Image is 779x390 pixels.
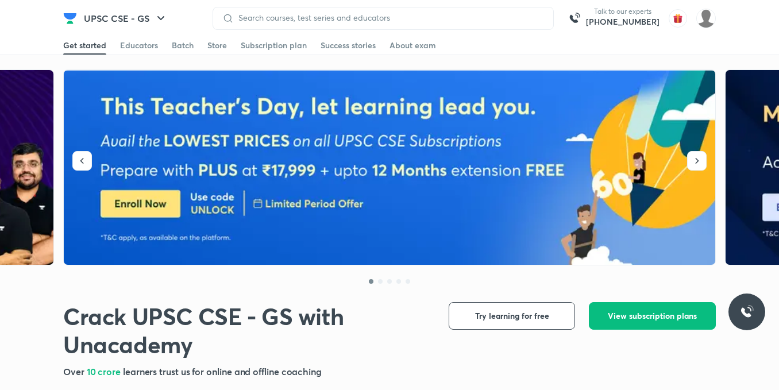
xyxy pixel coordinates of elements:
[207,36,227,55] a: Store
[172,36,194,55] a: Batch
[120,36,158,55] a: Educators
[696,9,716,28] img: Komal
[63,36,106,55] a: Get started
[87,365,123,377] span: 10 crore
[63,40,106,51] div: Get started
[207,40,227,51] div: Store
[321,40,376,51] div: Success stories
[389,36,436,55] a: About exam
[63,11,77,25] img: Company Logo
[120,40,158,51] div: Educators
[77,7,175,30] button: UPSC CSE - GS
[234,13,544,22] input: Search courses, test series and educators
[669,9,687,28] img: avatar
[321,36,376,55] a: Success stories
[589,302,716,330] button: View subscription plans
[563,7,586,30] img: call-us
[172,40,194,51] div: Batch
[241,40,307,51] div: Subscription plan
[63,365,87,377] span: Over
[586,16,660,28] a: [PHONE_NUMBER]
[389,40,436,51] div: About exam
[63,302,430,358] h1: Crack UPSC CSE - GS with Unacademy
[740,305,754,319] img: ttu
[123,365,322,377] span: learners trust us for online and offline coaching
[608,310,697,322] span: View subscription plans
[241,36,307,55] a: Subscription plan
[449,302,575,330] button: Try learning for free
[586,7,660,16] p: Talk to our experts
[475,310,549,322] span: Try learning for free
